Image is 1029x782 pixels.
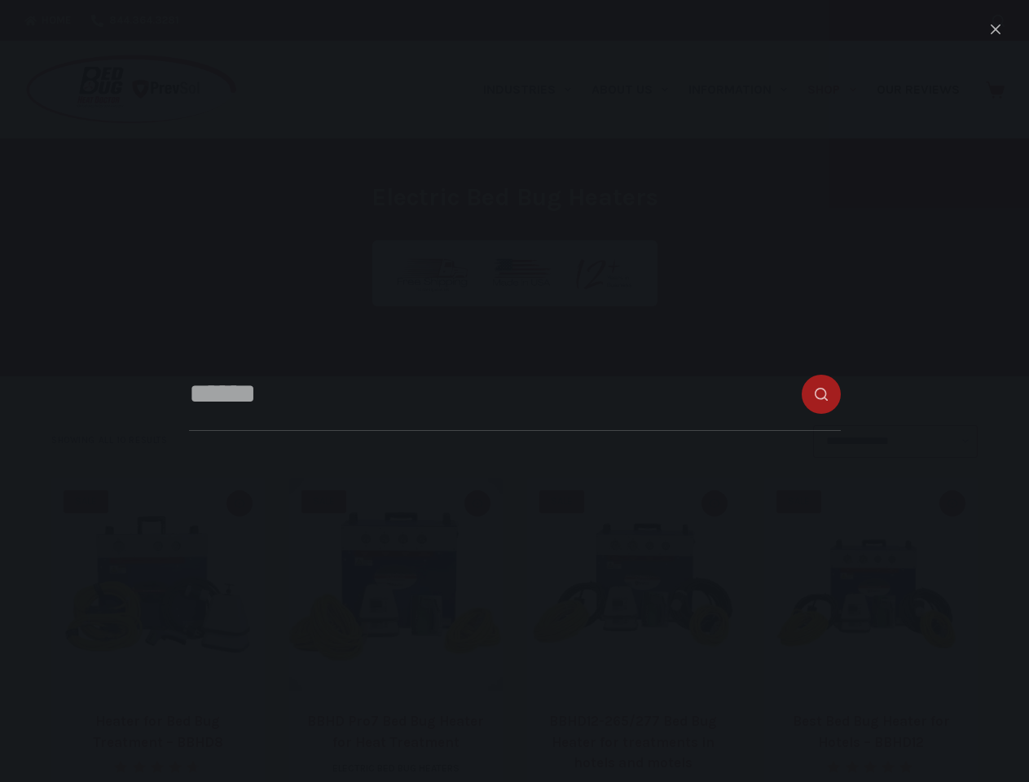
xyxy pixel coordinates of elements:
span: SALE [776,490,821,513]
a: Heater for Bed Bug Treatment – BBHD8 [93,713,223,750]
h1: Electric Bed Bug Heaters [209,179,820,216]
span: SALE [539,490,584,513]
a: BBHD12-265/277 Bed Bug Heater for treatments in hotels and motels [549,713,717,771]
div: Rated 5.00 out of 5 [827,761,914,773]
a: Shop [798,41,866,138]
button: Quick view toggle [701,490,728,516]
img: Prevsol/Bed Bug Heat Doctor [24,54,238,126]
button: Quick view toggle [464,490,490,516]
a: BBHD Pro7 Bed Bug Heater for Heat Treatment [289,478,503,692]
nav: Primary [473,41,970,138]
a: Best Bed Bug Heater for Hotels – BBHD12 [793,713,950,750]
select: Shop order [813,425,978,458]
a: Electric Bed Bug Heaters [332,762,460,774]
a: BBHD12-265/277 Bed Bug Heater for treatments in hotels and motels [527,478,741,692]
a: Industries [473,41,581,138]
button: Search [992,15,1005,27]
span: SALE [301,490,346,513]
button: Quick view toggle [226,490,253,516]
p: Showing all 10 results [51,433,167,448]
div: Rated 4.67 out of 5 [114,761,201,773]
button: Quick view toggle [939,490,965,516]
span: SALE [64,490,108,513]
a: Heater for Bed Bug Treatment - BBHD8 [51,478,265,692]
a: About Us [581,41,678,138]
a: BBHD Pro7 Bed Bug Heater for Heat Treatment [307,713,484,750]
a: Information [679,41,798,138]
a: Best Bed Bug Heater for Hotels - BBHD12 [764,478,978,692]
a: Our Reviews [866,41,970,138]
